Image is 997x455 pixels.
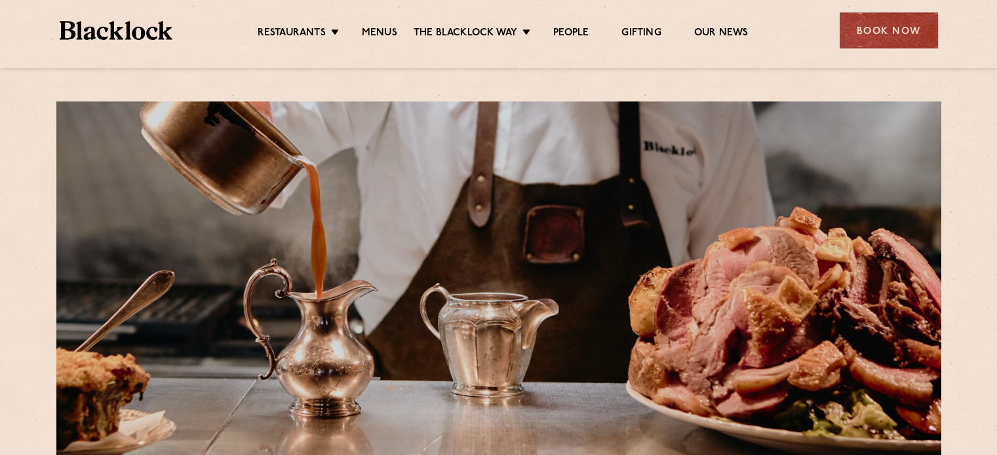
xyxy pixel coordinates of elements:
img: BL_Textured_Logo-footer-cropped.svg [60,21,173,40]
a: Menus [362,27,397,41]
a: Restaurants [258,27,326,41]
a: Gifting [621,27,661,41]
div: Book Now [840,12,938,48]
a: Our News [694,27,749,41]
a: The Blacklock Way [414,27,517,41]
a: People [553,27,589,41]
